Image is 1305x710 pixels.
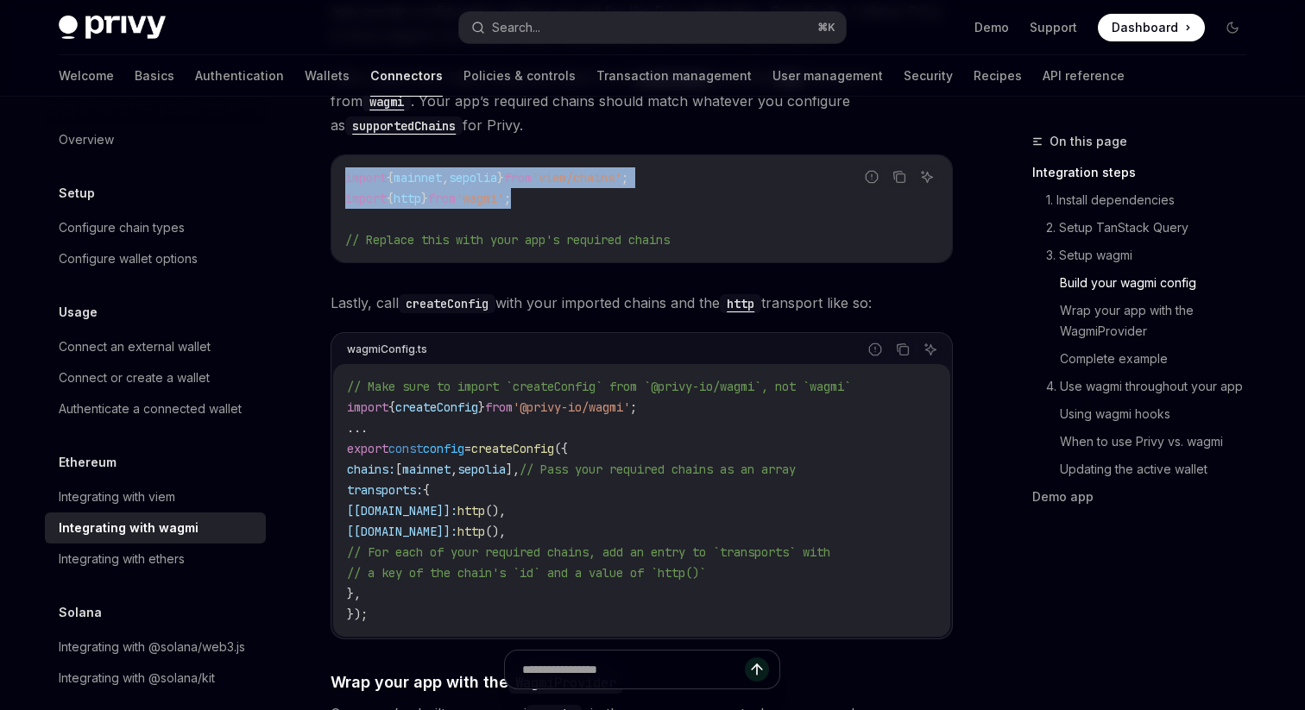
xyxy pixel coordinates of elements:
span: On this page [1050,131,1127,152]
span: , [451,462,457,477]
span: import [345,191,387,206]
a: Wallets [305,55,350,97]
span: 'viem/chains' [532,170,621,185]
div: Connect an external wallet [59,336,211,357]
span: ... [347,420,368,436]
span: from [485,399,513,415]
a: Integrating with @solana/kit [45,663,266,694]
a: Complete example [1060,345,1260,373]
div: Connect or create a wallet [59,368,210,388]
span: ; [504,191,511,206]
div: Authenticate a connected wallet [59,399,242,419]
a: Connectors [370,55,443,97]
span: { [387,191,394,206]
a: Dashboard [1098,14,1205,41]
span: } [478,399,485,415]
a: wagmi [362,92,411,110]
div: Configure chain types [59,217,185,238]
div: Integrating with wagmi [59,518,199,538]
span: ], [506,462,520,477]
button: Toggle dark mode [1219,14,1246,41]
h5: Setup [59,183,95,204]
a: Updating the active wallet [1060,456,1260,483]
code: wagmi [362,92,411,111]
a: Wrap your app with the WagmiProvider [1060,297,1260,345]
span: Next, import your app’s required chains from and the transport from . Your app’s required chains ... [331,65,953,137]
span: (), [485,503,506,518]
span: // For each of your required chains, add an entry to `transports` with [347,544,830,560]
a: 4. Use wagmi throughout your app [1046,373,1260,400]
span: (), [485,524,506,539]
span: { [388,399,395,415]
a: Demo [974,19,1009,36]
span: sepolia [457,462,506,477]
span: = [464,441,471,456]
span: Lastly, call with your imported chains and the transport like so: [331,291,953,315]
code: http [720,294,761,313]
span: { [423,482,430,498]
a: Integrating with @solana/web3.js [45,631,266,663]
button: Ask AI [916,166,938,188]
span: import [347,399,388,415]
a: Configure chain types [45,212,266,243]
span: Dashboard [1112,19,1178,36]
a: supportedChains [345,116,463,134]
span: // a key of the chain's `id` and a value of `http()` [347,565,706,581]
span: const [388,441,423,456]
code: createConfig [399,294,495,313]
a: Welcome [59,55,114,97]
a: Support [1030,19,1077,36]
h5: Usage [59,302,98,323]
div: Overview [59,129,114,150]
span: }); [347,606,368,622]
span: ⌘ K [817,21,835,35]
a: Recipes [974,55,1022,97]
span: [[DOMAIN_NAME]]: [347,503,457,518]
span: [ [395,462,402,477]
div: wagmiConfig.ts [347,338,427,361]
a: 2. Setup TanStack Query [1046,214,1260,242]
a: http [720,294,761,311]
a: Authentication [195,55,284,97]
span: [[DOMAIN_NAME]]: [347,524,457,539]
span: createConfig [471,441,554,456]
a: Build your wagmi config [1060,269,1260,297]
div: Integrating with @solana/web3.js [59,637,245,657]
a: 1. Install dependencies [1046,186,1260,214]
a: Security [904,55,953,97]
span: 'wagmi' [456,191,504,206]
button: Report incorrect code [861,166,883,188]
a: Basics [135,55,174,97]
a: Policies & controls [463,55,576,97]
button: Copy the contents from the code block [892,338,914,361]
a: Connect or create a wallet [45,362,266,393]
span: createConfig [395,399,478,415]
button: Report incorrect code [864,338,886,361]
span: // Make sure to import `createConfig` from `@privy-io/wagmi`, not `wagmi` [347,379,851,394]
span: } [497,170,504,185]
span: ; [621,170,628,185]
span: } [421,191,428,206]
button: Ask AI [919,338,942,361]
span: ; [630,399,637,415]
a: Transaction management [596,55,752,97]
span: http [457,524,485,539]
span: mainnet [394,170,442,185]
a: Integrating with viem [45,481,266,512]
span: export [347,441,388,456]
button: Copy the contents from the code block [888,166,911,188]
span: http [394,191,421,206]
div: Search... [492,17,540,38]
span: import [345,170,387,185]
div: Integrating with viem [59,487,175,507]
span: config [423,441,464,456]
a: Configure wallet options [45,243,266,274]
span: { [387,170,394,185]
span: chains: [347,462,395,477]
h5: Ethereum [59,452,117,473]
span: transports: [347,482,423,498]
a: Integrating with ethers [45,543,266,575]
span: ({ [554,441,568,456]
a: Overview [45,124,266,155]
a: Connect an external wallet [45,331,266,362]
